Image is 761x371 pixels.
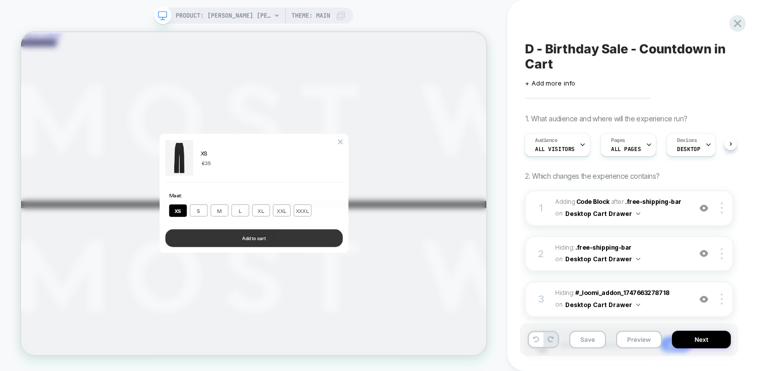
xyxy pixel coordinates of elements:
[176,8,271,24] span: PRODUCT: [PERSON_NAME] [PERSON_NAME] [black]
[700,249,708,258] img: crossed eye
[308,230,332,246] button: XL
[672,331,731,348] button: Next
[721,248,723,259] img: close
[525,79,575,87] span: + Add more info
[555,198,610,205] span: Adding
[575,244,632,251] span: .free-shipping-bar
[576,198,610,205] b: Code Block
[525,172,659,180] span: 2. Which changes the experience contains?
[636,304,640,306] img: down arrow
[636,258,640,260] img: down arrow
[555,299,562,310] span: on
[336,230,359,246] button: XXL
[291,8,330,24] span: Theme: MAIN
[363,230,387,246] button: XXXL
[525,41,733,71] span: D - Birthday Sale - Countdown in Cart
[700,295,708,304] img: crossed eye
[240,168,255,181] div: €35
[575,289,669,296] span: #_loomi_addon_1747663278718
[535,145,575,153] span: All Visitors
[700,204,708,212] img: crossed eye
[677,145,700,153] span: DESKTOP
[525,114,687,123] span: 1. What audience and where will the experience run?
[240,155,374,168] div: XS
[536,290,546,308] div: 3
[611,137,625,144] span: Pages
[280,230,304,246] button: L
[569,331,606,348] button: Save
[677,137,697,144] span: Devices
[536,245,546,263] div: 2
[721,202,723,213] img: close
[197,230,221,246] button: XS
[555,208,562,219] span: on
[192,263,429,286] button: Add to cart
[536,199,546,217] div: 1
[636,212,640,215] img: down arrow
[611,145,641,153] span: ALL PAGES
[616,331,662,348] button: Preview
[555,254,562,265] span: on
[625,198,681,205] span: .free-shipping-bar
[565,207,640,220] button: Desktop Cart Drawer
[611,198,624,205] span: AFTER
[192,143,230,192] img: JULIE PANTALON PETITE BLACK
[565,253,640,265] button: Desktop Cart Drawer
[721,293,723,305] img: close
[565,299,640,311] button: Desktop Cart Drawer
[555,287,686,311] span: Hiding :
[535,137,558,144] span: Audience
[253,230,276,246] button: M
[225,230,249,246] button: S
[555,242,686,266] span: Hiding :
[197,208,424,230] div: Maat :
